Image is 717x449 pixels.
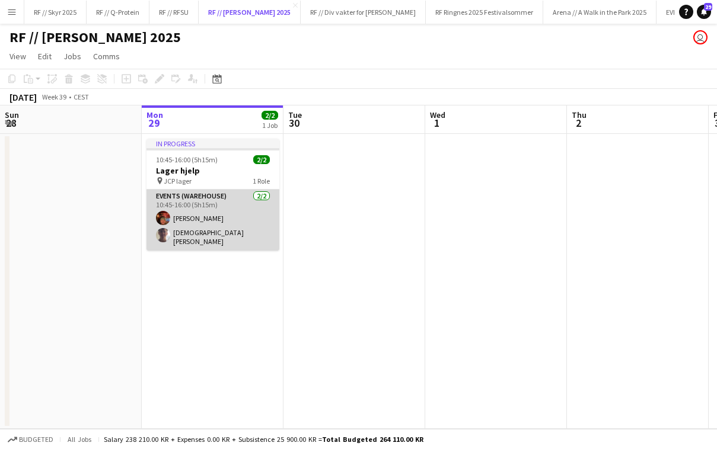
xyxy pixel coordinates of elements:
h1: RF // [PERSON_NAME] 2025 [9,28,181,46]
app-job-card: In progress10:45-16:00 (5h15m)2/2Lager hjelp JCP lager1 RoleEvents (Warehouse)2/210:45-16:00 (5h1... [146,139,279,251]
span: Budgeted [19,435,53,444]
span: 29 [704,3,712,11]
span: Week 39 [39,92,69,101]
button: RF // Div vakter for [PERSON_NAME] [301,1,426,24]
span: 1 Role [253,177,270,185]
span: Edit [38,51,52,62]
span: Sun [5,110,19,120]
div: Salary 238 210.00 KR + Expenses 0.00 KR + Subsistence 25 900.00 KR = [104,435,423,444]
div: In progress [146,139,279,148]
span: Tue [288,110,302,120]
span: 2 [570,116,587,130]
button: RF // Q-Protein [87,1,149,24]
span: Mon [146,110,163,120]
span: 28 [3,116,19,130]
a: Edit [33,49,56,64]
button: RF Ringnes 2025 Festivalsommer [426,1,543,24]
button: Arena // A Walk in the Park 2025 [543,1,657,24]
a: 29 [697,5,711,19]
span: Total Budgeted 264 110.00 KR [322,435,423,444]
button: Budgeted [6,433,55,446]
span: 2/2 [262,111,278,120]
span: 2/2 [253,155,270,164]
div: [DATE] [9,91,37,103]
a: Jobs [59,49,86,64]
span: Wed [430,110,445,120]
app-card-role: Events (Warehouse)2/210:45-16:00 (5h15m)[PERSON_NAME][DEMOGRAPHIC_DATA][PERSON_NAME] [146,190,279,251]
span: Jobs [63,51,81,62]
span: 30 [286,116,302,130]
app-user-avatar: Fredrikke Moland Flesner [693,30,708,44]
h3: Lager hjelp [146,165,279,176]
a: Comms [88,49,125,64]
span: Comms [93,51,120,62]
span: 29 [145,116,163,130]
span: JCP lager [164,177,192,185]
button: RF // RFSU [149,1,199,24]
button: EVENT // IKEA [657,1,716,24]
span: View [9,51,26,62]
a: View [5,49,31,64]
span: All jobs [65,435,94,444]
span: 1 [428,116,445,130]
span: Thu [572,110,587,120]
div: CEST [74,92,89,101]
button: RF // [PERSON_NAME] 2025 [199,1,301,24]
div: 1 Job [262,121,278,130]
span: 10:45-16:00 (5h15m) [156,155,218,164]
button: RF // Skyr 2025 [24,1,87,24]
